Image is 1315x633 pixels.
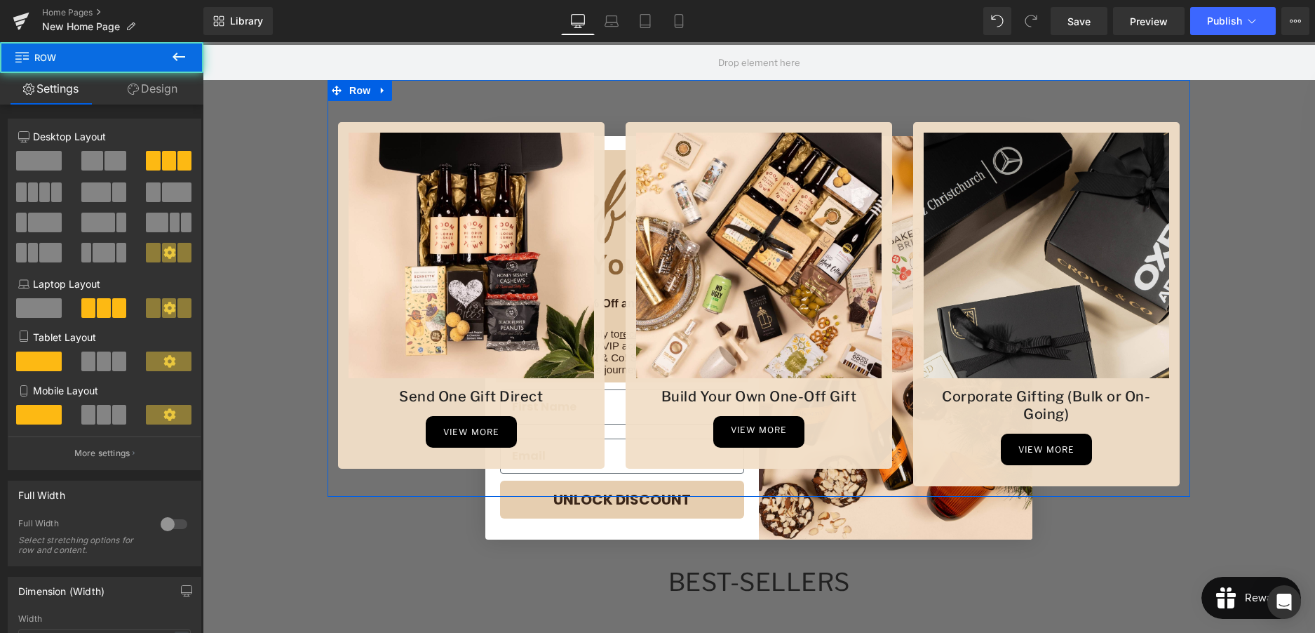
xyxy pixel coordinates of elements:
[171,38,189,59] a: Expand / Collapse
[1190,7,1276,35] button: Publish
[1113,7,1185,35] a: Preview
[999,535,1098,577] iframe: Button to open loyalty program pop-up
[135,525,977,556] h1: Best-sellers
[18,276,191,291] p: Laptop Layout
[595,7,628,35] a: Laptop
[146,346,391,364] h1: Send One Gift Direct
[983,7,1011,35] button: Undo
[1281,7,1309,35] button: More
[561,7,595,35] a: Desktop
[18,129,191,144] p: Desktop Layout
[42,21,120,32] span: New Home Page
[1207,15,1242,27] span: Publish
[18,330,191,345] p: Tablet Layout
[18,578,104,597] div: Dimension (Width)
[203,7,273,35] a: New Library
[230,15,263,27] span: Library
[74,447,130,460] p: More settings
[241,374,297,406] span: view more
[798,392,889,423] a: view more
[42,7,203,18] a: Home Pages
[1267,585,1301,619] div: Open Intercom Messenger
[18,614,191,624] div: Width
[433,346,679,364] h1: Build Your Own One-Off Gift
[816,392,872,423] span: view more
[511,374,602,406] a: view more
[18,383,191,398] p: Mobile Layout
[143,38,171,59] span: Row
[18,481,65,501] div: Full Width
[18,535,144,555] div: Select stretching options for row and content.
[628,7,662,35] a: Tablet
[662,7,696,35] a: Mobile
[8,437,201,469] button: More settings
[223,374,314,406] a: view more
[721,346,966,381] h1: Corporate Gifting (Bulk or On-Going)
[1067,14,1091,29] span: Save
[18,518,147,533] div: Full Width
[102,73,203,105] a: Design
[528,372,584,404] span: view more
[14,42,154,73] span: Row
[1130,14,1168,29] span: Preview
[1017,7,1045,35] button: Redo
